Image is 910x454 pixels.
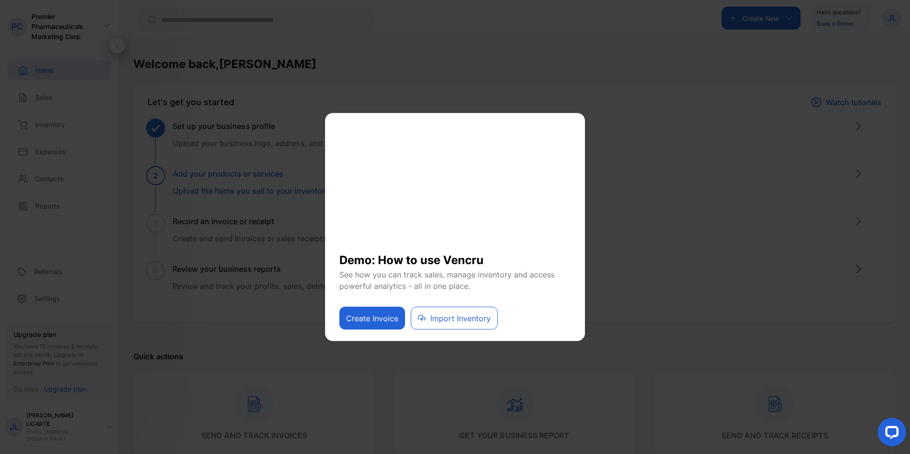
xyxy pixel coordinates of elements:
[870,414,910,454] iframe: LiveChat chat widget
[339,307,405,330] button: Create Invoice
[339,269,571,292] p: See how you can track sales, manage inventory and access powerful analytics - all in one place.
[411,307,498,330] button: Import Inventory
[339,125,571,244] iframe: YouTube video player
[339,244,571,269] h1: Demo: How to use Vencru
